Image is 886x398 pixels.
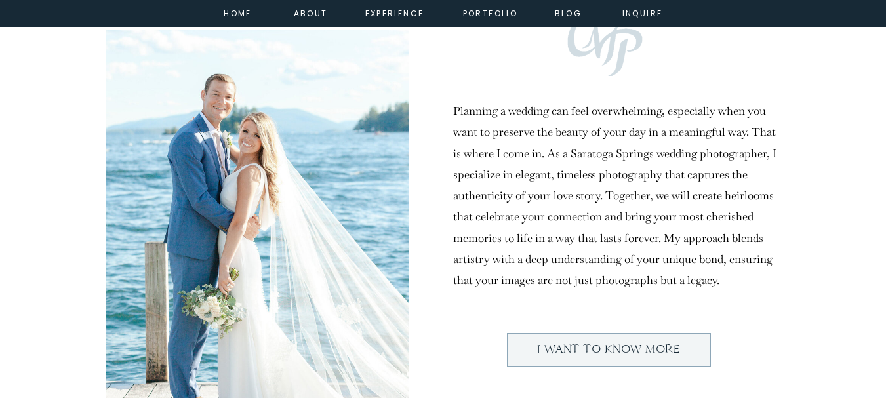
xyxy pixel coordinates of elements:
a: Blog [545,7,592,18]
a: about [294,7,323,18]
h2: Planning a wedding can feel overwhelming, especially when you want to preserve the beauty of your... [453,100,780,286]
a: I want to know more [528,340,690,359]
a: home [220,7,256,18]
a: inquire [619,7,666,18]
a: experience [365,7,418,18]
a: portfolio [462,7,519,18]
